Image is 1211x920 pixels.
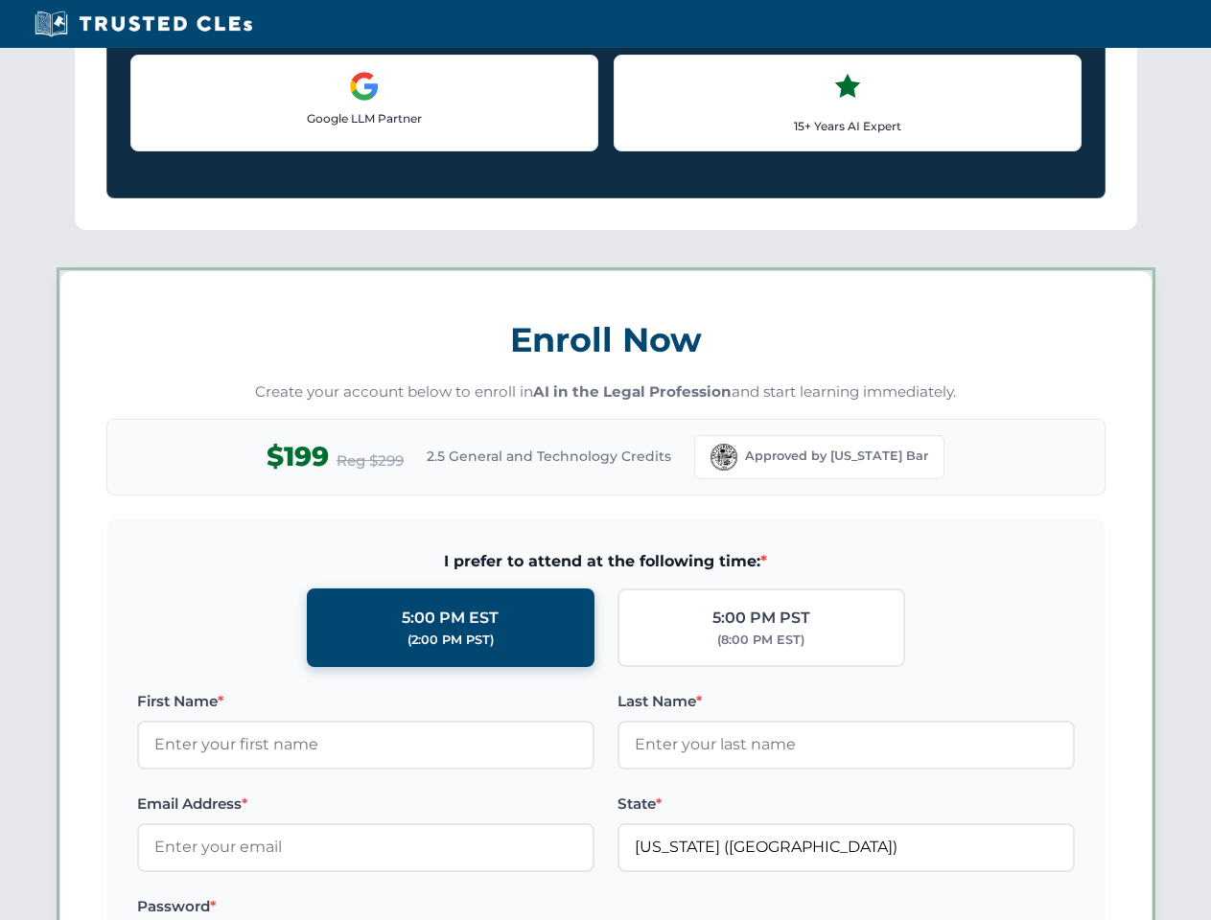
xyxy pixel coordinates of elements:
span: 2.5 General and Technology Credits [427,446,671,467]
p: 15+ Years AI Expert [630,117,1065,135]
strong: AI in the Legal Profession [533,382,732,401]
label: Password [137,895,594,918]
h3: Enroll Now [106,310,1106,370]
span: Approved by [US_STATE] Bar [745,447,928,466]
label: State [617,793,1075,816]
img: Florida Bar [710,444,737,471]
input: Enter your first name [137,721,594,769]
img: Google [349,71,380,102]
input: Enter your last name [617,721,1075,769]
span: $199 [267,435,329,478]
div: 5:00 PM EST [402,606,499,631]
label: Email Address [137,793,594,816]
input: Enter your email [137,823,594,871]
span: Reg $299 [337,449,404,472]
label: First Name [137,690,594,713]
img: Trusted CLEs [29,10,258,38]
div: 5:00 PM PST [712,606,810,631]
div: (2:00 PM PST) [408,631,494,650]
label: Last Name [617,690,1075,713]
div: (8:00 PM EST) [717,631,804,650]
p: Create your account below to enroll in and start learning immediately. [106,381,1106,403]
input: Florida (FL) [617,823,1075,871]
p: Google LLM Partner [147,109,582,127]
span: I prefer to attend at the following time: [137,549,1075,574]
